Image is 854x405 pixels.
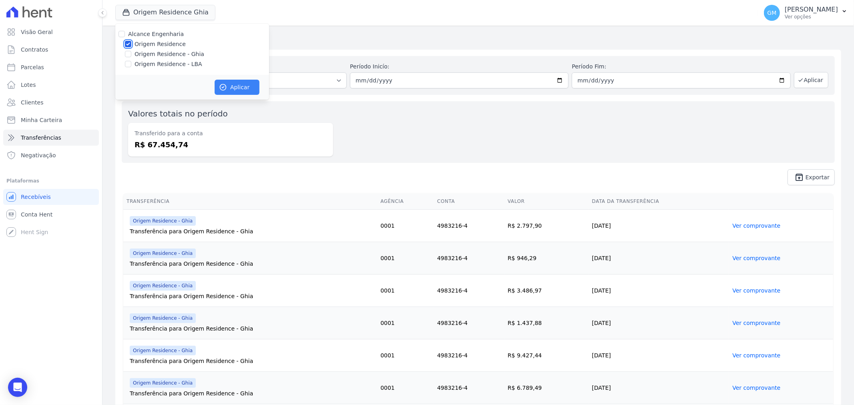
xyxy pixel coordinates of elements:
[8,378,27,397] div: Open Intercom Messenger
[130,389,374,397] div: Transferência para Origem Residence - Ghia
[3,77,99,93] a: Lotes
[504,242,589,275] td: R$ 946,29
[589,372,729,404] td: [DATE]
[732,352,780,359] a: Ver comprovante
[504,307,589,339] td: R$ 1.437,88
[3,189,99,205] a: Recebíveis
[21,81,36,89] span: Lotes
[794,172,804,182] i: unarchive
[434,372,504,404] td: 4983216-4
[504,372,589,404] td: R$ 6.789,49
[806,175,830,180] span: Exportar
[434,275,504,307] td: 4983216-4
[123,193,377,210] th: Transferência
[130,227,374,235] div: Transferência para Origem Residence - Ghia
[21,28,53,36] span: Visão Geral
[589,275,729,307] td: [DATE]
[135,129,327,138] dt: Transferido para a conta
[135,139,327,150] dd: R$ 67.454,74
[21,63,44,71] span: Parcelas
[732,223,780,229] a: Ver comprovante
[115,32,841,46] h2: Transferências
[3,24,99,40] a: Visão Geral
[130,216,196,226] span: Origem Residence - Ghia
[589,242,729,275] td: [DATE]
[3,112,99,128] a: Minha Carteira
[135,50,204,58] label: Origem Residence - Ghia
[504,210,589,242] td: R$ 2.797,90
[788,169,835,185] a: unarchive Exportar
[377,372,434,404] td: 0001
[3,94,99,110] a: Clientes
[115,5,215,20] button: Origem Residence Ghia
[3,147,99,163] a: Negativação
[589,307,729,339] td: [DATE]
[434,339,504,372] td: 4983216-4
[434,307,504,339] td: 4983216-4
[377,193,434,210] th: Agência
[758,2,854,24] button: GM [PERSON_NAME] Ver opções
[589,339,729,372] td: [DATE]
[135,60,202,68] label: Origem Residence - LBA
[377,242,434,275] td: 0001
[130,357,374,365] div: Transferência para Origem Residence - Ghia
[768,10,777,16] span: GM
[21,151,56,159] span: Negativação
[572,62,790,71] label: Período Fim:
[130,313,196,323] span: Origem Residence - Ghia
[350,62,569,71] label: Período Inicío:
[504,275,589,307] td: R$ 3.486,97
[589,210,729,242] td: [DATE]
[3,130,99,146] a: Transferências
[785,6,838,14] p: [PERSON_NAME]
[732,287,780,294] a: Ver comprovante
[130,292,374,300] div: Transferência para Origem Residence - Ghia
[732,320,780,326] a: Ver comprovante
[21,98,43,106] span: Clientes
[377,339,434,372] td: 0001
[130,346,196,355] span: Origem Residence - Ghia
[130,260,374,268] div: Transferência para Origem Residence - Ghia
[504,193,589,210] th: Valor
[135,40,186,48] label: Origem Residence
[21,116,62,124] span: Minha Carteira
[128,109,228,118] label: Valores totais no período
[130,249,196,258] span: Origem Residence - Ghia
[504,339,589,372] td: R$ 9.427,44
[732,385,780,391] a: Ver comprovante
[732,255,780,261] a: Ver comprovante
[589,193,729,210] th: Data da Transferência
[3,42,99,58] a: Contratos
[21,193,51,201] span: Recebíveis
[130,378,196,388] span: Origem Residence - Ghia
[6,176,96,186] div: Plataformas
[3,59,99,75] a: Parcelas
[130,281,196,291] span: Origem Residence - Ghia
[128,31,184,37] label: Alcance Engenharia
[785,14,838,20] p: Ver opções
[434,242,504,275] td: 4983216-4
[130,325,374,333] div: Transferência para Origem Residence - Ghia
[21,46,48,54] span: Contratos
[3,207,99,223] a: Conta Hent
[794,72,828,88] button: Aplicar
[377,307,434,339] td: 0001
[377,210,434,242] td: 0001
[21,134,61,142] span: Transferências
[434,193,504,210] th: Conta
[21,211,52,219] span: Conta Hent
[434,210,504,242] td: 4983216-4
[377,275,434,307] td: 0001
[215,80,259,95] button: Aplicar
